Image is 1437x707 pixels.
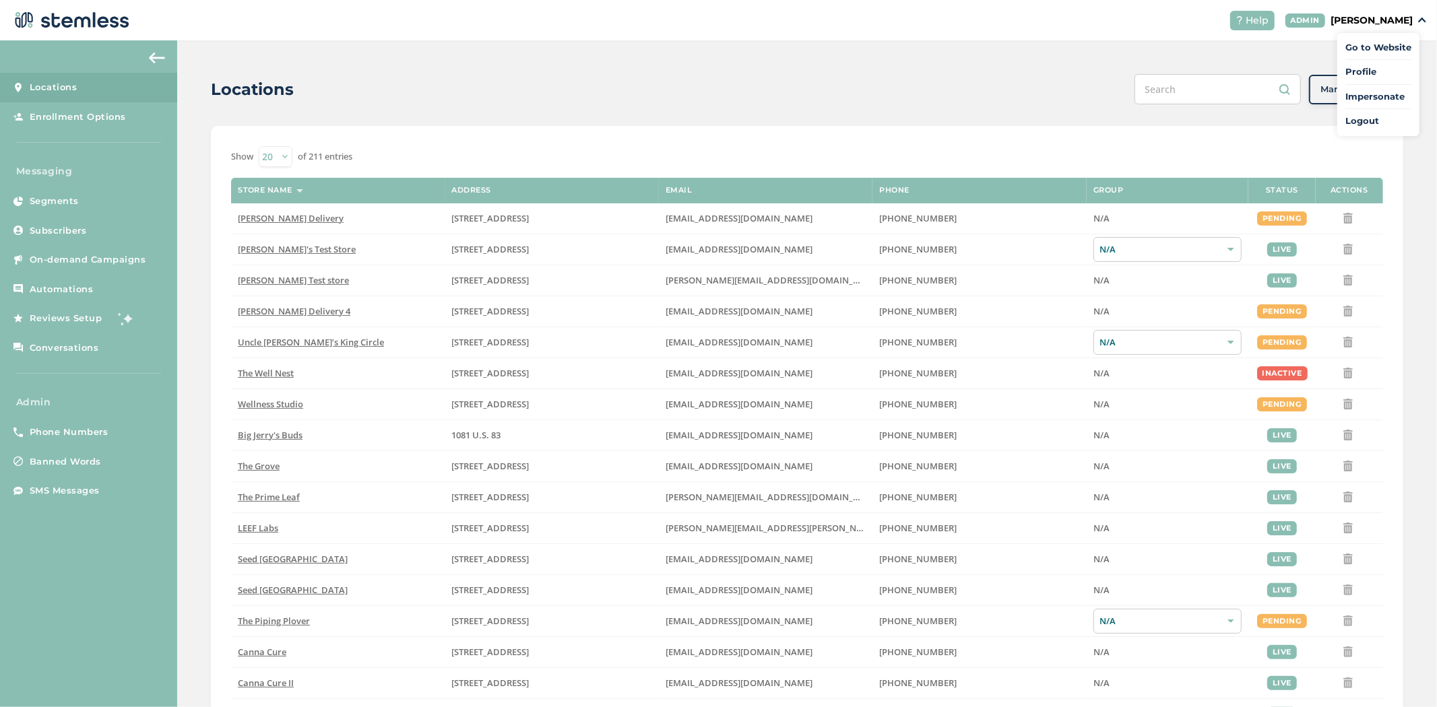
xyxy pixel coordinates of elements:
[452,492,652,503] label: 4120 East Speedway Boulevard
[238,243,356,255] span: [PERSON_NAME]'s Test Store
[879,213,1080,224] label: (818) 561-0790
[1093,523,1242,534] label: N/A
[1345,65,1411,79] a: Profile
[666,243,812,255] span: [EMAIL_ADDRESS][DOMAIN_NAME]
[1257,304,1307,318] div: pending
[879,274,957,286] span: [PHONE_NUMBER]
[238,584,438,596] label: Seed Boston
[30,341,99,355] span: Conversations
[666,491,881,503] span: [PERSON_NAME][EMAIL_ADDRESS][DOMAIN_NAME]
[1267,552,1297,566] div: live
[452,553,652,565] label: 553 Congress Street
[1093,186,1124,195] label: Group
[1093,430,1242,441] label: N/A
[666,615,866,627] label: info@pipingplover.com
[296,189,303,193] img: icon-sort-1e1d7615.svg
[879,430,1080,441] label: (580) 539-1118
[666,522,950,534] span: [PERSON_NAME][EMAIL_ADDRESS][PERSON_NAME][DOMAIN_NAME]
[1316,178,1383,203] th: Actions
[452,275,652,286] label: 5241 Center Boulevard
[452,368,652,379] label: 1005 4th Avenue
[1093,213,1242,224] label: N/A
[452,213,652,224] label: 17523 Ventura Boulevard
[238,522,278,534] span: LEEF Labs
[452,584,530,596] span: [STREET_ADDRESS]
[1093,646,1242,658] label: N/A
[30,283,94,296] span: Automations
[452,460,530,472] span: [STREET_ADDRESS]
[238,460,280,472] span: The Grove
[1257,211,1307,226] div: pending
[238,398,303,410] span: Wellness Studio
[452,186,492,195] label: Address
[231,150,253,164] label: Show
[1267,521,1297,535] div: live
[238,584,348,596] span: Seed [GEOGRAPHIC_DATA]
[666,429,812,441] span: [EMAIL_ADDRESS][DOMAIN_NAME]
[30,81,77,94] span: Locations
[30,253,146,267] span: On-demand Campaigns
[879,461,1080,472] label: (619) 600-1269
[452,244,652,255] label: 123 East Main Street
[1345,41,1411,55] a: Go to Website
[666,367,812,379] span: [EMAIL_ADDRESS][DOMAIN_NAME]
[452,584,652,596] label: 401 Centre Street
[666,244,866,255] label: brianashen@gmail.com
[1093,584,1242,596] label: N/A
[666,492,866,503] label: john@theprimeleaf.com
[879,398,957,410] span: [PHONE_NUMBER]
[30,110,126,124] span: Enrollment Options
[666,275,866,286] label: swapnil@stemless.co
[879,615,957,627] span: [PHONE_NUMBER]
[238,305,350,317] span: [PERSON_NAME] Delivery 4
[238,492,438,503] label: The Prime Leaf
[238,553,438,565] label: Seed Portland
[879,677,1080,689] label: (405) 338-9112
[1345,90,1411,104] span: Impersonate
[879,646,1080,658] label: (580) 280-2262
[1370,642,1437,707] iframe: Chat Widget
[238,186,292,195] label: Store name
[1257,335,1307,349] div: pending
[30,455,101,469] span: Banned Words
[1267,490,1297,504] div: live
[879,492,1080,503] label: (520) 272-8455
[238,399,438,410] label: Wellness Studio
[879,429,957,441] span: [PHONE_NUMBER]
[666,553,812,565] span: [EMAIL_ADDRESS][DOMAIN_NAME]
[879,244,1080,255] label: (503) 804-9208
[452,677,530,689] span: [STREET_ADDRESS]
[452,677,652,689] label: 1023 East 6th Avenue
[1285,13,1326,28] div: ADMIN
[666,305,812,317] span: [EMAIL_ADDRESS][DOMAIN_NAME]
[666,368,866,379] label: vmrobins@gmail.com
[1093,368,1242,379] label: N/A
[238,615,310,627] span: The Piping Plover
[1093,275,1242,286] label: N/A
[879,367,957,379] span: [PHONE_NUMBER]
[238,336,384,348] span: Uncle [PERSON_NAME]’s King Circle
[1320,83,1392,96] span: Manage Groups
[452,553,530,565] span: [STREET_ADDRESS]
[238,553,348,565] span: Seed [GEOGRAPHIC_DATA]
[452,646,652,658] label: 2720 Northwest Sheridan Road
[666,398,812,410] span: [EMAIL_ADDRESS][DOMAIN_NAME]
[666,553,866,565] label: team@seedyourhead.com
[879,399,1080,410] label: (269) 929-8463
[1135,74,1301,104] input: Search
[1267,645,1297,659] div: live
[1093,461,1242,472] label: N/A
[879,186,909,195] label: Phone
[1093,609,1242,634] div: N/A
[666,336,812,348] span: [EMAIL_ADDRESS][DOMAIN_NAME]
[1418,18,1426,23] img: icon_down-arrow-small-66adaf34.svg
[1267,242,1297,257] div: live
[452,615,530,627] span: [STREET_ADDRESS]
[1246,13,1269,28] span: Help
[666,212,812,224] span: [EMAIL_ADDRESS][DOMAIN_NAME]
[30,426,108,439] span: Phone Numbers
[879,275,1080,286] label: (503) 332-4545
[452,522,530,534] span: [STREET_ADDRESS]
[1093,677,1242,689] label: N/A
[238,646,438,658] label: Canna Cure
